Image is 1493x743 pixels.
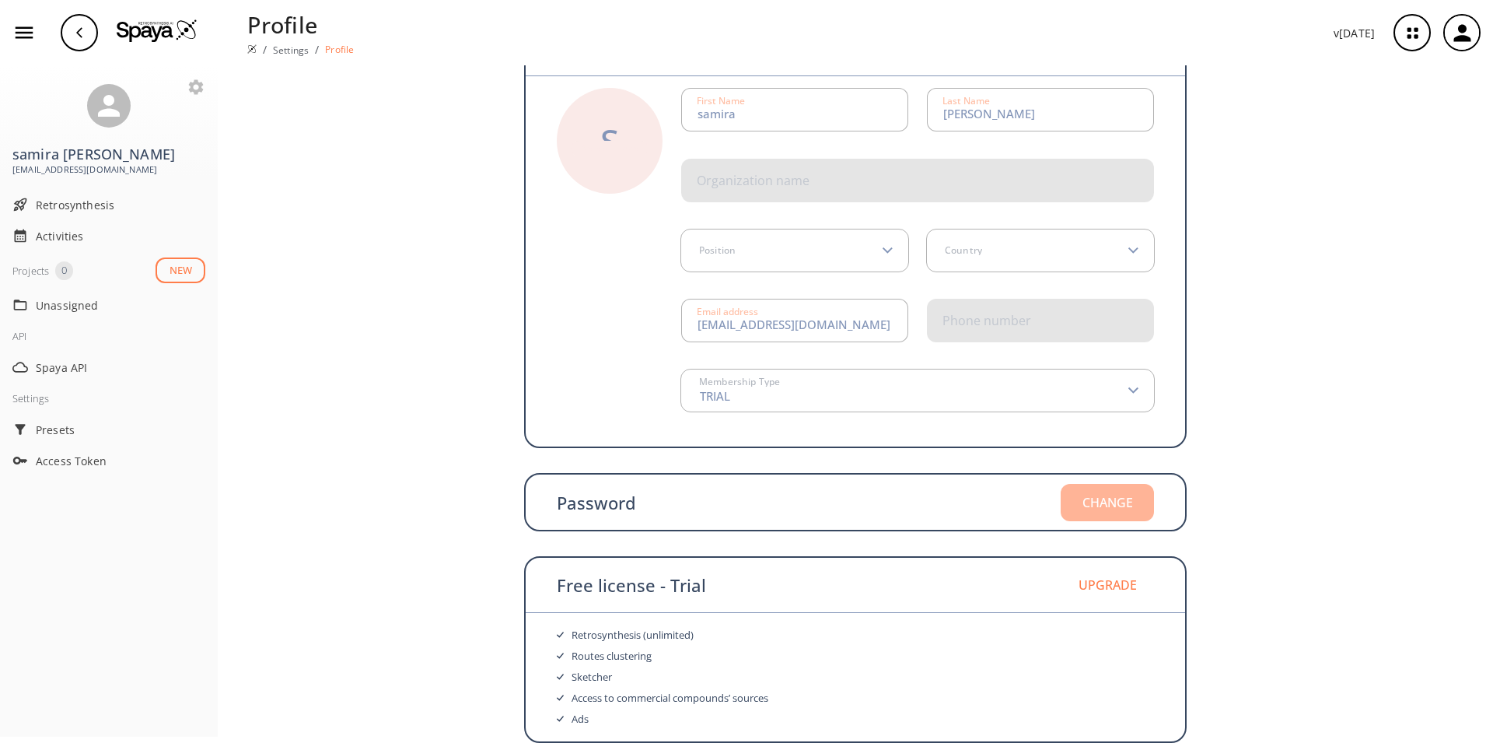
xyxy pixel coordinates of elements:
[247,8,355,41] p: Profile
[36,453,205,469] span: Access Token
[156,258,205,283] button: NEW
[36,297,205,314] span: Unassigned
[697,307,758,317] div: Email address
[572,625,694,646] div: Retrosynthesis (unlimited)
[557,674,564,680] img: Tick Icon
[263,41,267,58] li: /
[940,246,982,255] label: Country
[942,314,1031,327] div: Phone number
[571,141,649,156] label: Select image
[247,44,257,54] img: Spaya logo
[697,174,809,187] div: Organization name
[557,653,564,659] img: Tick Icon
[36,359,205,376] span: Spaya API
[557,577,706,594] p: Free license - Trial
[572,709,589,730] div: Ads
[36,197,205,213] span: Retrosynthesis
[557,695,564,701] img: Tick Icon
[1334,25,1375,41] p: v [DATE]
[6,189,212,220] div: Retrosynthesis
[12,261,49,280] div: Projects
[36,422,205,438] span: Presets
[694,377,780,387] label: Membership Type
[557,494,636,511] p: Password
[600,124,619,158] div: s
[6,289,212,321] div: Unassigned
[697,96,745,106] div: First Name
[12,163,205,177] span: [EMAIL_ADDRESS][DOMAIN_NAME]
[325,43,354,56] p: Profile
[6,414,212,445] div: Presets
[12,146,205,163] h3: samira [PERSON_NAME]
[1061,566,1154,604] button: Upgrade
[55,263,73,279] span: 0
[315,41,319,58] li: /
[6,352,212,383] div: Spaya API
[557,632,564,638] img: Tick Icon
[942,96,990,106] div: Last Name
[557,716,564,722] img: Tick Icon
[6,220,212,251] div: Activities
[36,228,205,244] span: Activities
[572,646,652,667] div: Routes clustering
[572,667,612,688] div: Sketcher
[117,19,198,42] img: Logo Spaya
[273,44,309,57] a: Settings
[6,445,212,476] div: Access Token
[694,246,736,255] label: Position
[1061,484,1154,521] button: Change
[572,688,768,709] div: Access to commercial compounds’ sources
